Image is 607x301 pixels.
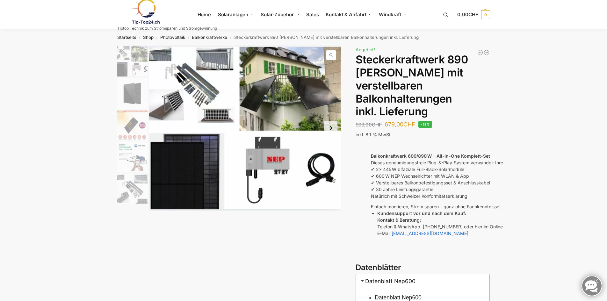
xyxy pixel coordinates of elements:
span: CHF [372,122,382,128]
span: / [136,35,143,40]
p: Tiptop Technik zum Stromsparen und Stromgewinnung [117,26,217,30]
a: Sales [304,0,322,29]
a: Balkonkraftwerk 445/600 Watt Bificial [483,49,490,56]
span: Solar-Zubehör [261,11,294,18]
a: 0,00CHF 0 [457,5,490,24]
span: -32% [418,121,432,128]
strong: Balkonkraftwerk 600/890 W – All-in-One Komplett-Set [371,153,490,159]
span: / [185,35,192,40]
h3: Datenblatt Nep600 [356,274,490,288]
a: Startseite [117,35,136,40]
span: Angebot! [356,47,375,52]
img: Maysun [117,78,148,109]
img: Komplett mit Balkonhalterung [149,46,341,211]
img: Bificial 30 % mehr Leistung [117,110,148,140]
strong: Kontakt & Beratung: [377,217,421,223]
button: Next slide [324,121,337,135]
span: Sales [306,11,319,18]
span: 0 [481,10,490,19]
a: Datenblatt Nep600 [375,294,422,301]
span: CHF [403,121,415,128]
a: 890/600 Watt bificiales Balkonkraftwerk mit 1 kWh smarten Speicher [477,49,483,56]
span: Solaranlagen [218,11,248,18]
bdi: 999,00 [356,122,382,128]
span: Windkraft [379,11,401,18]
a: Balkonkraftwerke [192,35,227,40]
a: Photovoltaik [160,35,185,40]
strong: Kundensupport vor und nach dem Kauf: [377,211,466,216]
span: Kontakt & Anfahrt [326,11,366,18]
a: Kontakt & Anfahrt [323,0,375,29]
a: Windkraft [376,0,410,29]
img: Aufstaenderung-Balkonkraftwerk_713x [117,174,148,204]
a: Solar-Zubehör [258,0,302,29]
a: Shop [143,35,154,40]
span: CHF [468,11,478,18]
h3: Datenblätter [356,262,490,273]
h1: Steckerkraftwerk 890 [PERSON_NAME] mit verstellbaren Balkonhalterungen inkl. Lieferung [356,53,490,118]
span: 0,00 [457,11,478,18]
a: 860 Watt Komplett mit BalkonhalterungKomplett mit Balkonhalterung [149,46,341,211]
a: Solaranlagen [215,0,256,29]
img: Komplett mit Balkonhalterung [117,46,148,77]
span: / [154,35,160,40]
nav: Breadcrumb [106,29,501,46]
span: / [227,35,234,40]
img: H2c172fe1dfc145729fae6a5890126e09w.jpg_960x960_39c920dd-527c-43d8-9d2f-57e1d41b5fed_1445x [117,142,148,172]
bdi: 679,00 [385,121,415,128]
span: inkl. 8,1 % MwSt. [356,132,392,137]
a: [EMAIL_ADDRESS][DOMAIN_NAME] [392,231,468,236]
